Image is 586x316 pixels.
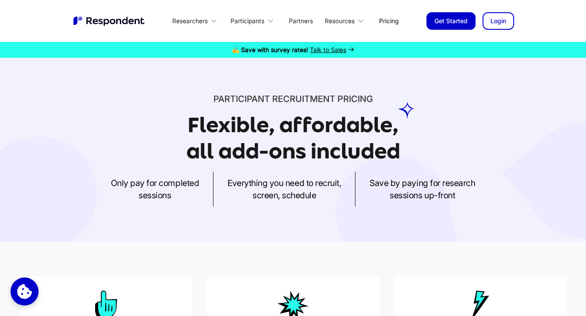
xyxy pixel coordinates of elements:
[337,94,373,104] span: PRICING
[426,12,476,30] a: Get Started
[372,11,405,31] a: Pricing
[213,94,335,104] span: Participant recruitment
[231,17,264,25] div: Participants
[227,177,341,201] p: Everything you need to recruit, screen, schedule
[310,46,346,53] span: Talk to Sales
[320,11,372,31] div: Resources
[186,113,400,163] h1: Flexible, affordable, all add-ons included
[167,11,225,31] div: Researchers
[72,15,147,27] a: home
[369,177,475,201] p: Save by paying for research sessions up-front
[282,11,320,31] a: Partners
[483,12,514,30] a: Login
[111,177,199,201] p: Only pay for completed sessions
[225,11,281,31] div: Participants
[172,17,208,25] div: Researchers
[232,46,308,53] strong: ✍️ Save with survey rates!
[325,17,355,25] div: Resources
[72,15,147,27] img: Untitled UI logotext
